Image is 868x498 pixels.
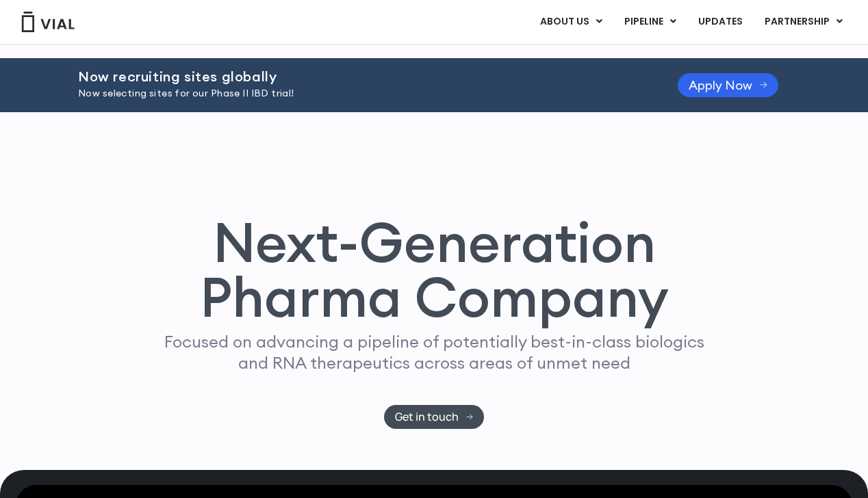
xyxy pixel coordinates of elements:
span: Get in touch [395,412,459,422]
a: PIPELINEMenu Toggle [613,10,687,34]
a: Apply Now [678,73,778,97]
h1: Next-Generation Pharma Company [138,215,730,324]
a: ABOUT USMenu Toggle [529,10,613,34]
a: Get in touch [384,405,485,429]
h2: Now recruiting sites globally [78,69,643,84]
p: Focused on advancing a pipeline of potentially best-in-class biologics and RNA therapeutics acros... [158,331,710,373]
p: Now selecting sites for our Phase II IBD trial! [78,86,643,101]
a: UPDATES [687,10,753,34]
span: Apply Now [689,80,752,90]
img: Vial Logo [21,12,75,32]
a: PARTNERSHIPMenu Toggle [754,10,854,34]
